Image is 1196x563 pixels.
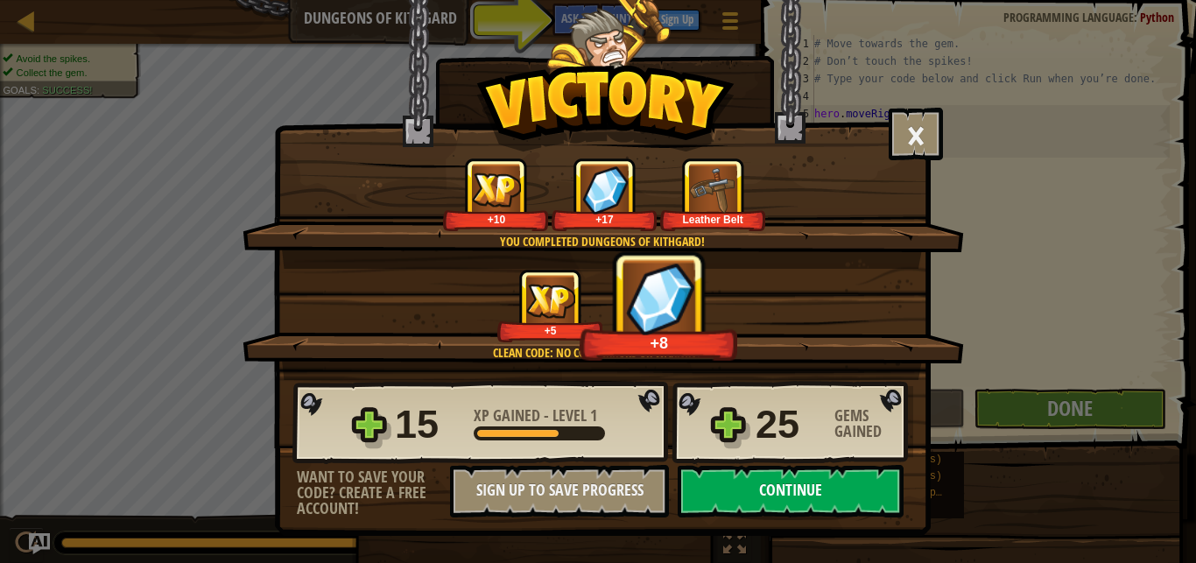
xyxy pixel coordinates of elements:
button: × [889,108,943,160]
button: Sign Up to Save Progress [450,465,669,517]
div: Gems Gained [834,408,913,440]
span: Level [549,405,590,426]
img: XP Gained [526,284,575,318]
div: Want to save your code? Create a free account! [297,469,450,517]
div: You completed Dungeons of Kithgard! [326,233,878,250]
div: +5 [501,324,600,337]
div: 15 [395,397,463,453]
div: +8 [585,333,734,353]
span: XP Gained [474,405,544,426]
div: +10 [447,213,545,226]
img: Gems Gained [582,165,628,214]
div: Clean code: no code errors or warnings. [326,344,878,362]
button: Continue [678,465,904,517]
div: Leather Belt [664,213,763,226]
img: Gems Gained [618,257,701,339]
div: - [474,408,597,424]
div: +17 [555,213,654,226]
img: New Item [689,165,737,214]
span: 1 [590,405,597,426]
img: XP Gained [472,172,521,207]
img: Victory [476,65,735,152]
div: 25 [756,397,824,453]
